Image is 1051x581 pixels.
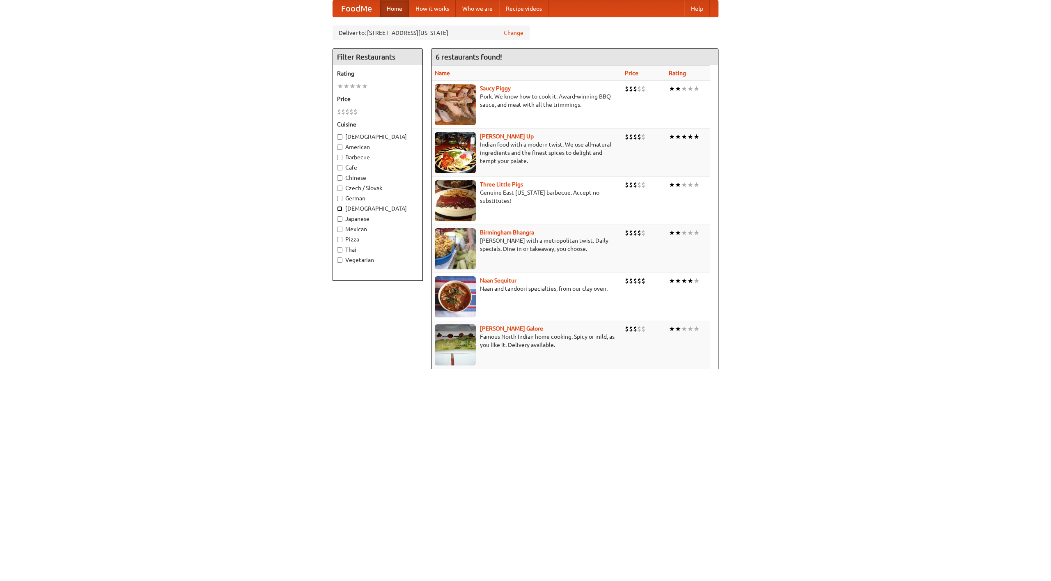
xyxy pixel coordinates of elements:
[625,180,629,189] li: $
[669,70,686,76] a: Rating
[435,228,476,269] img: bhangra.jpg
[333,0,380,17] a: FoodMe
[499,0,548,17] a: Recipe videos
[480,181,523,188] a: Three Little Pigs
[435,70,450,76] a: Name
[337,120,418,129] h5: Cuisine
[687,276,693,285] li: ★
[633,180,637,189] li: $
[641,180,645,189] li: $
[337,143,418,151] label: American
[693,84,700,93] li: ★
[675,324,681,333] li: ★
[337,237,342,242] input: Pizza
[693,180,700,189] li: ★
[337,95,418,103] h5: Price
[693,324,700,333] li: ★
[669,228,675,237] li: ★
[349,82,356,91] li: ★
[356,82,362,91] li: ★
[337,165,342,170] input: Cafe
[337,227,342,232] input: Mexican
[337,134,342,140] input: [DEMOGRAPHIC_DATA]
[435,140,618,165] p: Indian food with a modern twist. We use all-natural ingredients and the finest spices to delight ...
[435,132,476,173] img: curryup.jpg
[637,84,641,93] li: $
[349,107,353,116] li: $
[337,145,342,150] input: American
[480,85,511,92] a: Saucy Piggy
[693,228,700,237] li: ★
[629,324,633,333] li: $
[435,324,476,365] img: currygalore.jpg
[675,84,681,93] li: ★
[675,180,681,189] li: ★
[633,84,637,93] li: $
[333,49,422,65] h4: Filter Restaurants
[337,246,418,254] label: Thai
[625,132,629,141] li: $
[435,84,476,125] img: saucy.jpg
[625,276,629,285] li: $
[669,132,675,141] li: ★
[337,257,342,263] input: Vegetarian
[629,84,633,93] li: $
[633,276,637,285] li: $
[687,324,693,333] li: ★
[337,247,342,253] input: Thai
[337,174,418,182] label: Chinese
[409,0,456,17] a: How it works
[337,216,342,222] input: Japanese
[629,228,633,237] li: $
[637,228,641,237] li: $
[633,132,637,141] li: $
[480,325,543,332] a: [PERSON_NAME] Galore
[693,132,700,141] li: ★
[435,285,618,293] p: Naan and tandoori specialties, from our clay oven.
[681,132,687,141] li: ★
[693,276,700,285] li: ★
[337,69,418,78] h5: Rating
[629,132,633,141] li: $
[687,132,693,141] li: ★
[435,333,618,349] p: Famous North Indian home cooking. Spicy or mild, as you like it. Delivery available.
[435,276,476,317] img: naansequitur.jpg
[337,133,418,141] label: [DEMOGRAPHIC_DATA]
[637,132,641,141] li: $
[362,82,368,91] li: ★
[480,229,534,236] a: Birmingham Bhangra
[504,29,523,37] a: Change
[681,180,687,189] li: ★
[637,324,641,333] li: $
[380,0,409,17] a: Home
[675,132,681,141] li: ★
[353,107,358,116] li: $
[681,276,687,285] li: ★
[681,84,687,93] li: ★
[337,194,418,202] label: German
[641,324,645,333] li: $
[641,228,645,237] li: $
[343,82,349,91] li: ★
[480,277,516,284] b: Naan Sequitur
[435,92,618,109] p: Pork. We know how to cook it. Award-winning BBQ sauce, and meat with all the trimmings.
[687,180,693,189] li: ★
[669,276,675,285] li: ★
[435,180,476,221] img: littlepigs.jpg
[625,324,629,333] li: $
[625,84,629,93] li: $
[337,107,341,116] li: $
[435,237,618,253] p: [PERSON_NAME] with a metropolitan twist. Daily specials. Dine-in or takeaway, you choose.
[337,163,418,172] label: Cafe
[341,107,345,116] li: $
[337,204,418,213] label: [DEMOGRAPHIC_DATA]
[337,186,342,191] input: Czech / Slovak
[337,196,342,201] input: German
[337,82,343,91] li: ★
[456,0,499,17] a: Who we are
[337,256,418,264] label: Vegetarian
